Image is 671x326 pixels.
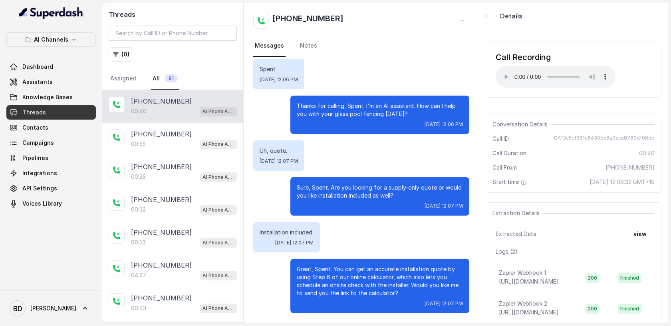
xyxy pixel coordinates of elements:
audio: Your browser does not support the audio element. [496,66,615,88]
span: Contacts [22,124,48,132]
span: Integrations [22,169,57,177]
a: Dashboard [6,60,96,74]
p: 00:40 [131,107,147,115]
p: Sure, Spent. Are you looking for a supply-only quote or would you like installation included as w... [297,184,463,200]
a: Pipelines [6,151,96,165]
p: Uh, quote. [260,147,298,155]
p: [PHONE_NUMBER] [131,96,192,106]
span: [URL][DOMAIN_NAME] [499,278,559,285]
p: Great, Spent. You can get an accurate installation quote by using Step 6 of our online calculator... [297,265,463,297]
span: 81 [165,74,178,82]
p: Zapier Webhook 1 [499,269,546,277]
p: [PHONE_NUMBER] [131,129,192,139]
span: Pipelines [22,154,48,162]
h2: Threads [109,10,237,19]
a: Integrations [6,166,96,180]
span: [URL][DOMAIN_NAME] [499,309,559,316]
span: [DATE] 12:06 PM [425,121,463,128]
span: [DATE] 12:07 PM [260,158,298,164]
a: Campaigns [6,136,96,150]
button: (0) [109,47,134,62]
span: [PHONE_NUMBER] [605,164,655,172]
span: 200 [586,273,600,283]
span: [DATE] 12:07 PM [275,240,314,246]
p: AI Phone Assistant [202,304,234,312]
p: [PHONE_NUMBER] [131,195,192,204]
span: Call ID [492,135,509,143]
p: Details [500,11,522,21]
p: AI Phone Assistant [202,140,234,148]
a: API Settings [6,181,96,196]
p: 00:53 [131,238,146,246]
p: Zapier Webhook 2 [499,300,547,308]
span: [DATE] 12:07 PM [425,300,463,307]
a: Knowledge Bases [6,90,96,104]
p: Installation included. [260,228,314,236]
nav: Tabs [109,68,237,90]
span: Assistants [22,78,53,86]
a: Notes [298,35,319,57]
button: AI Channels [6,32,96,47]
span: [DATE] 12:07 PM [425,203,463,209]
p: 00:43 [131,304,146,312]
button: view [629,227,651,241]
p: [PHONE_NUMBER] [131,228,192,237]
span: [PERSON_NAME] [30,304,76,312]
p: AI Phone Assistant [202,173,234,181]
span: Campaigns [22,139,54,147]
span: 200 [586,304,600,314]
p: [PHONE_NUMBER] [131,260,192,270]
span: Voices Library [22,200,62,208]
p: 00:25 [131,173,146,181]
span: Extraction Details [492,209,543,217]
span: Conversation Details [492,120,551,128]
a: All81 [151,68,179,90]
nav: Tabs [253,35,469,57]
span: Call From [492,164,517,172]
span: [DATE] 12:06:32 GMT+10 [590,178,655,186]
p: AI Channels [34,35,68,44]
p: AI Phone Assistant [202,272,234,280]
p: Logs ( 2 ) [496,248,651,256]
span: [DATE] 12:06 PM [260,76,298,83]
a: Contacts [6,120,96,135]
p: 04:27 [131,271,146,279]
a: Assigned [109,68,138,90]
span: Extracted Data [496,230,536,238]
span: finished [617,304,641,314]
p: Spent [260,65,298,73]
text: BD [13,304,22,313]
span: Dashboard [22,63,53,71]
p: 00:32 [131,206,146,214]
p: AI Phone Assistant [202,239,234,247]
span: finished [617,273,641,283]
p: [PHONE_NUMBER] [131,293,192,303]
a: Messages [253,35,286,57]
a: Voices Library [6,196,96,211]
span: Knowledge Bases [22,93,73,101]
img: light.svg [19,6,83,19]
p: [PHONE_NUMBER] [131,162,192,172]
span: API Settings [22,184,57,192]
p: AI Phone Assistant [202,108,234,116]
input: Search by Call ID or Phone Number [109,26,237,41]
a: [PERSON_NAME] [6,297,96,320]
a: Assistants [6,75,96,89]
span: CA13c5cf361c8430be8a0ece8760df06db [554,135,655,143]
p: AI Phone Assistant [202,206,234,214]
a: Threads [6,105,96,120]
p: 00:55 [131,140,146,148]
p: Thanks for calling, Spent. I'm an AI assistant. How can I help you with your glass pool fencing [... [297,102,463,118]
div: Call Recording [496,52,615,63]
h2: [PHONE_NUMBER] [272,13,343,29]
span: Call Duration [492,149,526,157]
span: 00:40 [639,149,655,157]
span: Start time [492,178,528,186]
span: Threads [22,108,46,116]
